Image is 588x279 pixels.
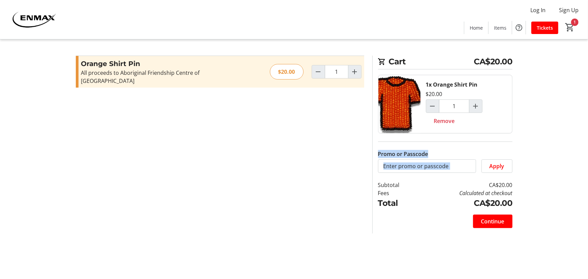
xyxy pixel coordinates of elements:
a: Home [464,22,488,34]
h3: Orange Shirt Pin [81,59,228,69]
span: Tickets [537,24,553,31]
td: Subtotal [378,181,417,189]
input: Orange Shirt Pin Quantity [439,99,469,113]
span: Log In [530,6,546,14]
button: Apply [482,159,513,173]
span: Continue [481,217,504,225]
span: Remove [434,117,455,125]
a: Tickets [531,22,558,34]
button: Decrement by one [312,65,325,78]
button: Cart [564,21,576,33]
button: Remove [426,114,463,128]
span: Items [494,24,506,31]
button: Help [512,21,526,34]
button: Sign Up [554,5,584,15]
div: All proceeds to Aboriginal Friendship Centre of [GEOGRAPHIC_DATA] [81,69,228,85]
span: CA$20.00 [474,56,513,68]
input: Enter promo or passcode [378,159,476,173]
button: Decrement by one [426,100,439,113]
button: Increment by one [469,100,482,113]
div: $20.00 [426,90,442,98]
button: Increment by one [348,65,361,78]
td: CA$20.00 [417,181,512,189]
div: $20.00 [270,64,304,80]
button: Continue [473,215,513,228]
span: Home [470,24,483,31]
span: Apply [490,162,504,170]
div: 1x Orange Shirt Pin [426,81,478,89]
input: Orange Shirt Pin Quantity [325,65,348,79]
td: Total [378,197,417,209]
img: ENMAX 's Logo [4,3,64,36]
label: Promo or Passcode [378,150,428,158]
td: CA$20.00 [417,197,512,209]
button: Log In [525,5,551,15]
td: Calculated at checkout [417,189,512,197]
span: Sign Up [559,6,579,14]
td: Fees [378,189,417,197]
img: Orange Shirt Pin [378,75,421,133]
a: Items [489,22,512,34]
h2: Cart [378,56,513,69]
